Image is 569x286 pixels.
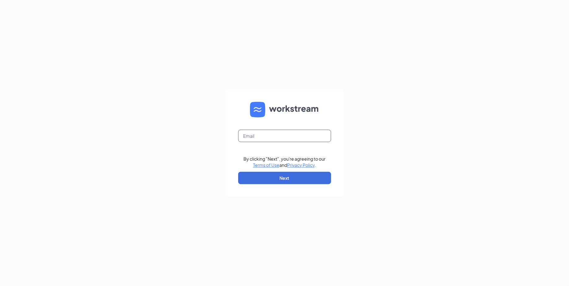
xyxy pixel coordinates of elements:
[238,130,331,142] input: Email
[250,102,319,117] img: WS logo and Workstream text
[238,172,331,184] button: Next
[243,156,326,168] div: By clicking "Next", you're agreeing to our and .
[287,162,315,168] a: Privacy Policy
[253,162,279,168] a: Terms of Use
